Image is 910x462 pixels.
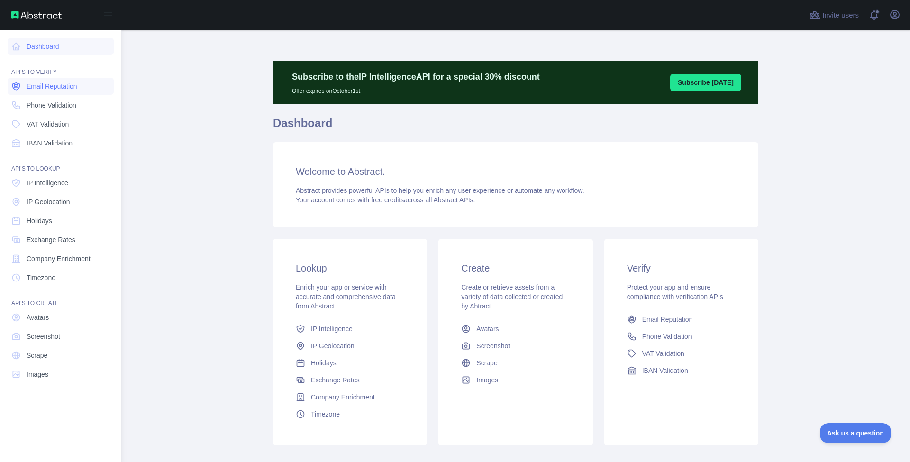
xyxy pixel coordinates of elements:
[8,288,114,307] div: API'S TO CREATE
[11,11,62,19] img: Abstract API
[27,332,60,341] span: Screenshot
[296,262,404,275] h3: Lookup
[8,366,114,383] a: Images
[820,423,891,443] iframe: Toggle Customer Support
[8,347,114,364] a: Scrape
[476,375,498,385] span: Images
[311,375,360,385] span: Exchange Rates
[27,216,52,226] span: Holidays
[292,371,408,389] a: Exchange Rates
[8,250,114,267] a: Company Enrichment
[8,116,114,133] a: VAT Validation
[457,354,573,371] a: Scrape
[476,324,499,334] span: Avatars
[8,135,114,152] a: IBAN Validation
[623,328,739,345] a: Phone Validation
[8,212,114,229] a: Holidays
[27,351,47,360] span: Scrape
[371,196,404,204] span: free credits
[457,337,573,354] a: Screenshot
[457,320,573,337] a: Avatars
[8,309,114,326] a: Avatars
[27,100,76,110] span: Phone Validation
[311,341,355,351] span: IP Geolocation
[642,332,692,341] span: Phone Validation
[296,165,736,178] h3: Welcome to Abstract.
[461,283,563,310] span: Create or retrieve assets from a variety of data collected or created by Abtract
[623,311,739,328] a: Email Reputation
[27,313,49,322] span: Avatars
[273,116,758,138] h1: Dashboard
[311,358,337,368] span: Holidays
[27,254,91,263] span: Company Enrichment
[457,371,573,389] a: Images
[296,187,584,194] span: Abstract provides powerful APIs to help you enrich any user experience or automate any workflow.
[292,337,408,354] a: IP Geolocation
[670,74,741,91] button: Subscribe [DATE]
[8,193,114,210] a: IP Geolocation
[8,38,114,55] a: Dashboard
[27,178,68,188] span: IP Intelligence
[27,82,77,91] span: Email Reputation
[642,315,693,324] span: Email Reputation
[292,406,408,423] a: Timezone
[292,354,408,371] a: Holidays
[296,283,396,310] span: Enrich your app or service with accurate and comprehensive data from Abstract
[642,349,684,358] span: VAT Validation
[296,196,475,204] span: Your account comes with across all Abstract APIs.
[461,262,570,275] h3: Create
[822,10,859,21] span: Invite users
[27,370,48,379] span: Images
[8,174,114,191] a: IP Intelligence
[627,262,736,275] h3: Verify
[292,320,408,337] a: IP Intelligence
[476,341,510,351] span: Screenshot
[27,119,69,129] span: VAT Validation
[8,154,114,172] div: API'S TO LOOKUP
[807,8,861,23] button: Invite users
[27,138,73,148] span: IBAN Validation
[476,358,497,368] span: Scrape
[8,328,114,345] a: Screenshot
[311,324,353,334] span: IP Intelligence
[627,283,723,300] span: Protect your app and ensure compliance with verification APIs
[623,345,739,362] a: VAT Validation
[311,392,375,402] span: Company Enrichment
[27,197,70,207] span: IP Geolocation
[27,273,55,282] span: Timezone
[292,389,408,406] a: Company Enrichment
[623,362,739,379] a: IBAN Validation
[8,269,114,286] a: Timezone
[292,83,540,95] p: Offer expires on October 1st.
[27,235,75,245] span: Exchange Rates
[8,78,114,95] a: Email Reputation
[311,409,340,419] span: Timezone
[8,97,114,114] a: Phone Validation
[8,57,114,76] div: API'S TO VERIFY
[642,366,688,375] span: IBAN Validation
[8,231,114,248] a: Exchange Rates
[292,70,540,83] p: Subscribe to the IP Intelligence API for a special 30 % discount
